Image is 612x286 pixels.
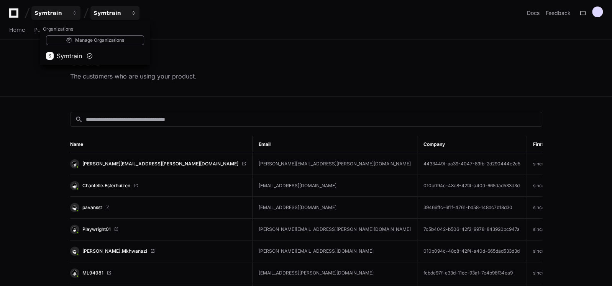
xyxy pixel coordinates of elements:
[40,23,150,35] h1: Organizations
[527,9,540,17] a: Docs
[71,204,78,211] img: 6.svg
[46,35,144,45] a: Manage Organizations
[527,153,579,175] td: since [DATE]
[31,6,80,20] button: Symtrain
[57,51,82,60] span: Symtrain
[75,116,83,123] mat-icon: search
[527,197,579,219] td: since [DATE]
[34,21,70,39] a: Pull Requests
[527,136,579,153] th: First Active
[527,262,579,284] td: since [DATE]
[94,9,126,17] div: Symtrain
[70,225,246,234] a: Playwright01
[70,203,246,212] a: pavansst
[70,159,246,168] a: [PERSON_NAME][EMAIL_ADDRESS][PERSON_NAME][DOMAIN_NAME]
[71,269,78,276] img: 15.svg
[252,197,417,219] td: [EMAIL_ADDRESS][DOMAIN_NAME]
[40,21,150,65] div: Symtrain
[252,240,417,262] td: [PERSON_NAME][EMAIL_ADDRESS][DOMAIN_NAME]
[252,262,417,284] td: [EMAIL_ADDRESS][PERSON_NAME][DOMAIN_NAME]
[252,219,417,240] td: [PERSON_NAME][EMAIL_ADDRESS][PERSON_NAME][DOMAIN_NAME]
[70,268,246,278] a: ML94981
[527,219,579,240] td: since [DATE]
[417,262,527,284] td: fcbde97f-e33d-11ec-93af-7e4b98f34ea9
[82,248,147,254] span: [PERSON_NAME].Mkhwanazi
[70,247,246,256] a: [PERSON_NAME].Mkhwanazi
[82,204,102,211] span: pavansst
[70,72,197,81] div: The customers who are using your product.
[71,182,78,189] img: 1.svg
[546,9,571,17] button: Feedback
[70,181,246,190] a: Chantelle.Esterhuizen
[527,240,579,262] td: since a month ago
[71,226,78,233] img: 16.svg
[82,183,130,189] span: Chantelle.Esterhuizen
[9,28,25,32] span: Home
[71,160,78,167] img: 11.svg
[417,136,527,153] th: Company
[252,175,417,197] td: [EMAIL_ADDRESS][DOMAIN_NAME]
[82,161,238,167] span: [PERSON_NAME][EMAIL_ADDRESS][PERSON_NAME][DOMAIN_NAME]
[417,197,527,219] td: 39466ffc-6f1f-4761-bd58-148dc7b18d30
[34,28,70,32] span: Pull Requests
[417,240,527,262] td: 010b094c-48c8-42f4-a40d-665dad533d3d
[417,153,527,175] td: 4433449f-aa39-4047-89fb-2d290444e2c5
[252,136,417,153] th: Email
[90,6,139,20] button: Symtrain
[82,226,111,232] span: Playwright01
[70,136,253,153] th: Name
[82,270,103,276] span: ML94981
[46,52,54,60] div: S
[34,9,67,17] div: Symtrain
[252,153,417,175] td: [PERSON_NAME][EMAIL_ADDRESS][PERSON_NAME][DOMAIN_NAME]
[9,21,25,39] a: Home
[527,175,579,197] td: since a month ago
[417,219,527,240] td: 7c5b4042-b506-42f2-9978-843920bc947a
[417,175,527,197] td: 010b094c-48c8-42f4-a40d-665dad533d3d
[71,247,78,255] img: 13.svg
